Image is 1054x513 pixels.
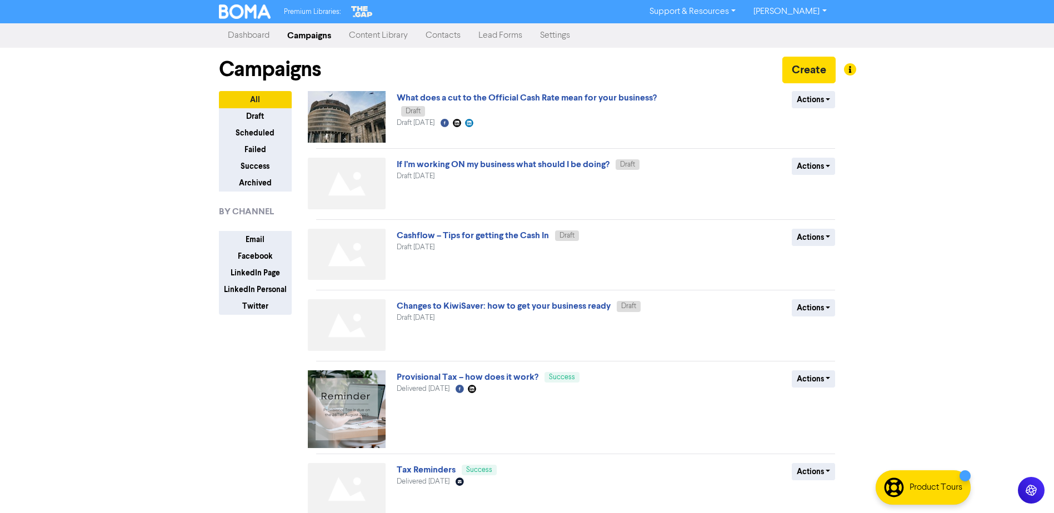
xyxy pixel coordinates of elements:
img: The Gap [349,4,374,19]
button: Actions [792,370,836,388]
span: Draft [560,232,575,239]
button: Actions [792,229,836,246]
span: Draft [620,161,635,168]
span: Premium Libraries: [284,8,341,16]
iframe: Chat Widget [998,460,1054,513]
a: Cashflow – Tips for getting the Cash In [397,230,549,241]
a: Support & Resources [641,3,745,21]
span: Delivered [DATE] [397,478,449,485]
span: Draft [DATE] [397,314,434,321]
a: Contacts [417,24,469,47]
button: LinkedIn Page [219,264,292,281]
img: image_1756181043462.jpeg [308,91,386,143]
button: Facebook [219,248,292,265]
span: Success [466,466,492,474]
span: Draft [406,108,421,115]
img: Not found [308,229,386,280]
button: Create [782,57,836,83]
span: Draft [DATE] [397,244,434,251]
a: Dashboard [219,24,278,47]
button: LinkedIn Personal [219,281,292,298]
span: Delivered [DATE] [397,385,449,393]
span: Success [549,374,575,381]
a: Tax Reminders [397,464,456,475]
button: All [219,91,292,108]
img: image_1756181698743.png [308,370,386,448]
span: BY CHANNEL [219,205,274,218]
a: [PERSON_NAME] [745,3,835,21]
button: Actions [792,91,836,108]
button: Actions [792,299,836,316]
button: Actions [792,158,836,175]
span: Draft [621,303,636,310]
button: Actions [792,463,836,480]
a: Content Library [340,24,417,47]
button: Email [219,231,292,248]
span: Draft [DATE] [397,119,434,127]
button: Twitter [219,298,292,315]
img: BOMA Logo [219,4,271,19]
span: Draft [DATE] [397,173,434,180]
button: Failed [219,141,292,158]
img: Not found [308,299,386,351]
button: Archived [219,174,292,192]
a: Provisional Tax – how does it work? [397,371,538,383]
a: Settings [531,24,579,47]
a: Campaigns [278,24,340,47]
a: Lead Forms [469,24,531,47]
a: If I’m working ON my business what should I be doing? [397,159,610,170]
button: Success [219,158,292,175]
img: Not found [308,158,386,209]
button: Scheduled [219,124,292,142]
h1: Campaigns [219,57,321,82]
a: What does a cut to the Official Cash Rate mean for your business? [397,92,657,103]
button: Draft [219,108,292,125]
a: Changes to KiwiSaver: how to get your business ready [397,300,611,311]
